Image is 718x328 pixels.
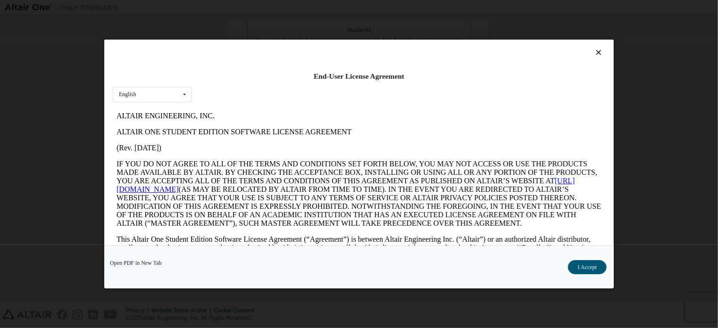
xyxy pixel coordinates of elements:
p: IF YOU DO NOT AGREE TO ALL OF THE TERMS AND CONDITIONS SET FORTH BELOW, YOU MAY NOT ACCESS OR USE... [4,52,489,120]
div: End-User License Agreement [113,72,605,81]
p: ALTAIR ENGINEERING, INC. [4,4,489,12]
a: [URL][DOMAIN_NAME] [4,69,462,85]
p: ALTAIR ONE STUDENT EDITION SOFTWARE LICENSE AGREEMENT [4,20,489,28]
a: Open PDF in New Tab [110,260,162,266]
div: English [119,91,136,97]
p: (Rev. [DATE]) [4,36,489,44]
button: I Accept [568,260,607,274]
p: This Altair One Student Edition Software License Agreement (“Agreement”) is between Altair Engine... [4,127,489,161]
